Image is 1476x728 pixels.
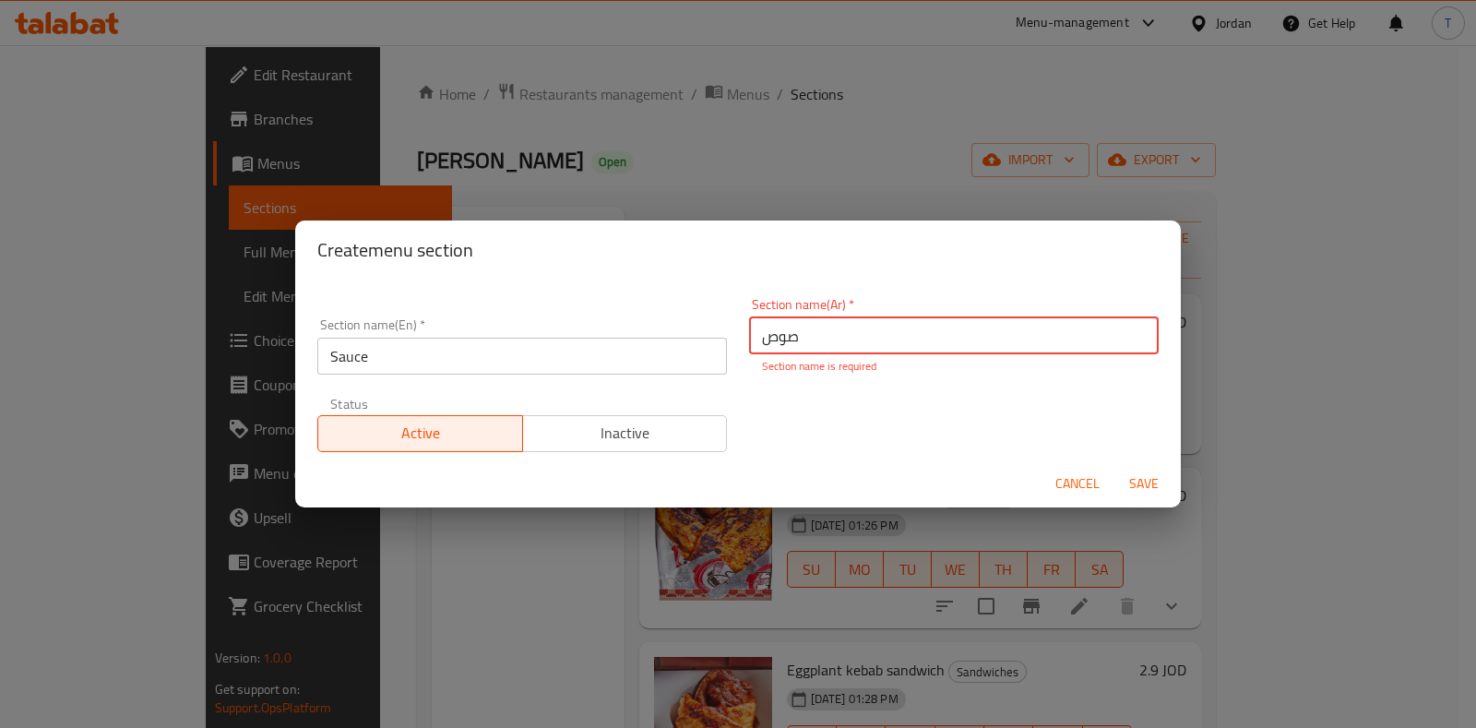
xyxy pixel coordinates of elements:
input: Please enter section name(ar) [749,317,1159,354]
p: Section name is required [762,358,1146,375]
input: Please enter section name(en) [317,338,727,375]
span: Save [1122,472,1166,495]
button: Save [1114,467,1173,501]
span: Inactive [530,420,720,447]
span: Active [326,420,516,447]
span: Cancel [1055,472,1100,495]
button: Active [317,415,523,452]
button: Inactive [522,415,728,452]
h2: Create menu section [317,235,1159,265]
button: Cancel [1048,467,1107,501]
